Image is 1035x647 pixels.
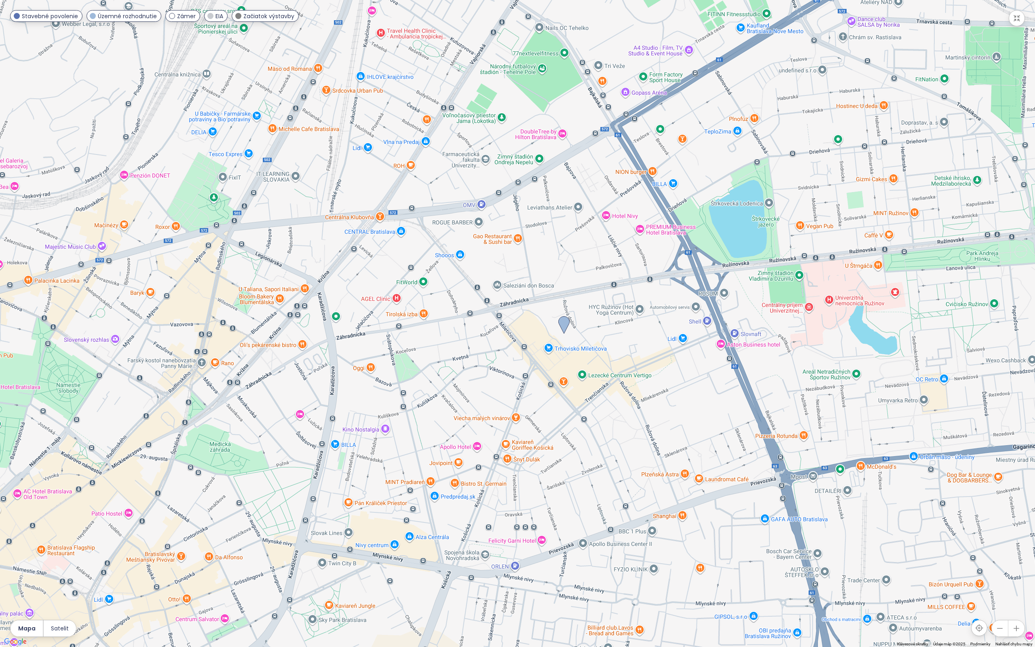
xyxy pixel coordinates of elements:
a: Nahlásiť chybu mapy [995,642,1033,646]
a: Otvoriť túto oblasť v Mapách Google (otvorí nové okno) [2,636,29,647]
button: Mapa [11,620,43,636]
img: Google [2,636,29,647]
span: Údaje máp ©2025 [933,642,965,646]
span: Začiatok výstavby [243,12,294,21]
span: Satelit [51,624,69,633]
span: Mapa [18,624,36,633]
button: Klávesové skratky [897,641,928,647]
button: Satelit [44,620,76,636]
span: Zámer [177,12,196,21]
span: Stavebné povolenie [22,12,78,21]
span: Územné rozhodnutie [98,12,157,21]
span: EIA [215,12,223,21]
a: Podmienky (otvorí sa na novej karte) [970,642,991,646]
